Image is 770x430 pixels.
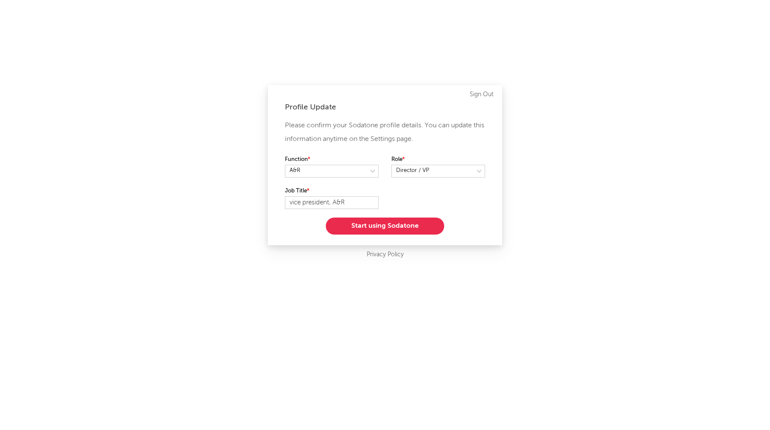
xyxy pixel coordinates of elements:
label: Job Title [285,186,379,196]
label: Role [391,155,485,165]
div: Profile Update [285,102,485,112]
a: Sign Out [470,89,494,100]
button: Start using Sodatone [326,218,444,235]
label: Function [285,155,379,165]
p: Please confirm your Sodatone profile details. You can update this information anytime on the Sett... [285,119,485,146]
a: Privacy Policy [367,249,404,260]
